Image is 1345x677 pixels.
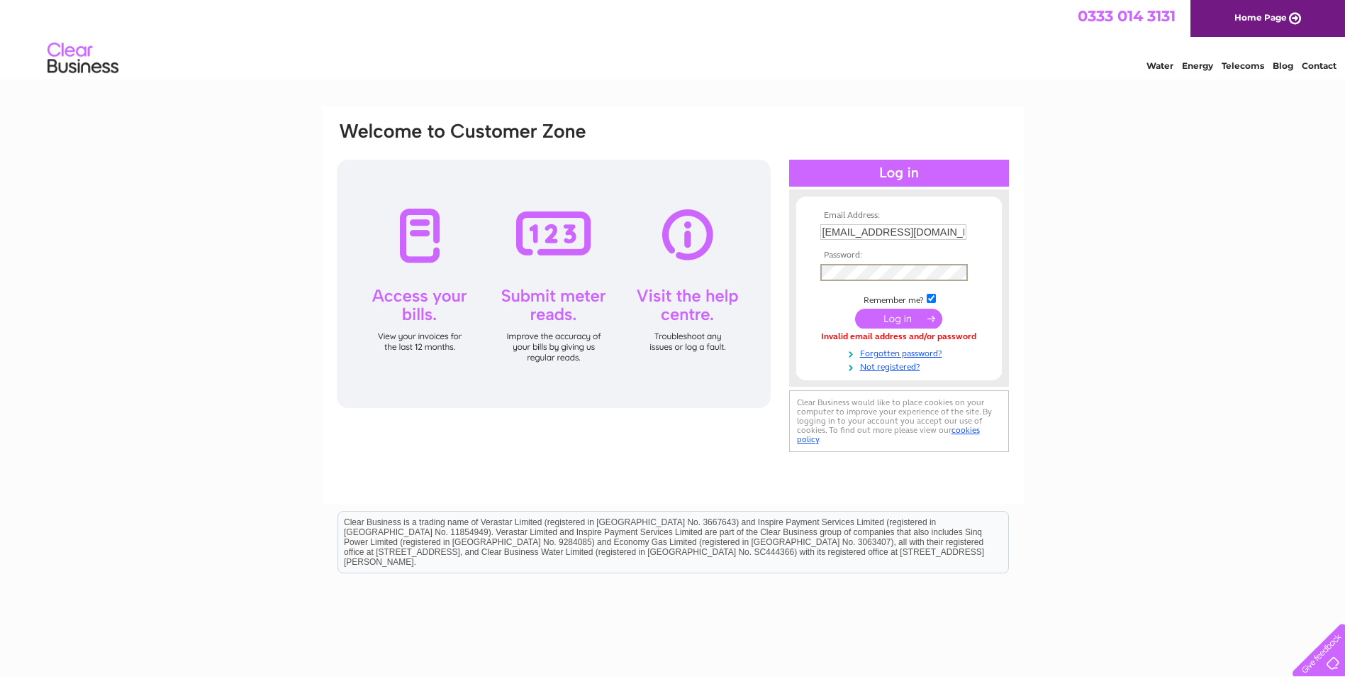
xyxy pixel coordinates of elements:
a: Blog [1273,60,1293,71]
div: Invalid email address and/or password [820,332,978,342]
a: Energy [1182,60,1213,71]
a: Contact [1302,60,1336,71]
a: Not registered? [820,359,981,373]
input: Submit [855,309,942,329]
a: Water [1146,60,1173,71]
td: Remember me? [817,292,981,306]
div: Clear Business is a trading name of Verastar Limited (registered in [GEOGRAPHIC_DATA] No. 3667643... [338,8,1008,69]
th: Password: [817,251,981,260]
img: logo.png [47,37,119,80]
a: cookies policy [797,425,980,444]
div: Clear Business would like to place cookies on your computer to improve your experience of the sit... [789,390,1009,452]
a: Telecoms [1222,60,1264,71]
th: Email Address: [817,211,981,221]
a: Forgotten password? [820,346,981,359]
a: 0333 014 3131 [1078,7,1176,25]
